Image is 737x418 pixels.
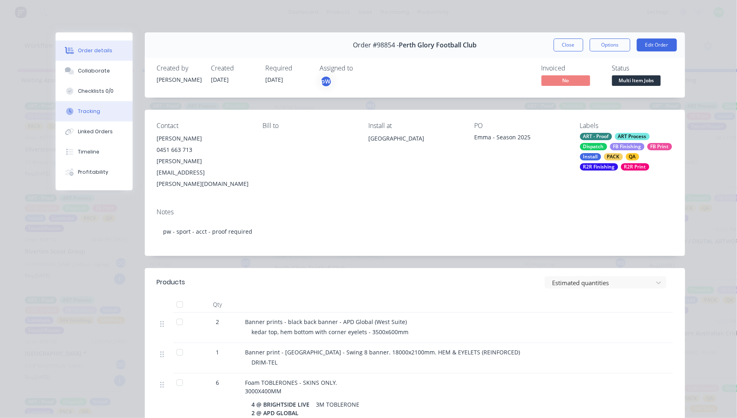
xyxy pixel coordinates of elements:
[580,133,612,140] div: ART - Proof
[78,47,112,54] div: Order details
[610,143,645,150] div: FB Finishing
[368,122,461,130] div: Install at
[626,153,639,160] div: QA
[78,87,114,95] div: Checklists 0/0
[621,163,649,171] div: R2R Print
[368,133,461,144] div: [GEOGRAPHIC_DATA]
[78,128,113,135] div: Linked Orders
[474,122,567,130] div: PO
[252,328,409,336] span: kedar top, hem bottom with corner eyelets - 3500x600mm
[157,144,250,156] div: 0451 663 713
[590,38,630,51] button: Options
[157,133,250,144] div: [PERSON_NAME]
[604,153,623,160] div: PACK
[78,168,108,176] div: Profitability
[245,318,407,326] span: Banner prints - black back banner - APD Global (West Suite)
[56,142,133,162] button: Timeline
[612,75,661,87] button: Multi Item Jobs
[580,143,607,150] div: Dispatch
[612,64,673,72] div: Status
[399,41,477,49] span: Perth Glory Football Club
[216,378,219,387] span: 6
[320,75,332,87] button: pW
[157,122,250,130] div: Contact
[541,75,590,85] span: No
[554,38,583,51] button: Close
[216,348,219,356] span: 1
[216,318,219,326] span: 2
[157,75,202,84] div: [PERSON_NAME]
[368,133,461,159] div: [GEOGRAPHIC_DATA]
[245,379,337,395] span: Foam TOBLERONES - SKINS ONLY. 3000X400MM
[245,348,520,356] span: Banner print - [GEOGRAPHIC_DATA] - Swing 8 banner. 18000x2100mm. HEM & EYELETS (REINFORCED)
[541,64,602,72] div: Invoiced
[637,38,677,51] button: Edit Order
[612,75,661,85] span: Multi Item Jobs
[211,64,256,72] div: Created
[353,41,399,49] span: Order #98854 -
[580,122,673,130] div: Labels
[266,76,284,83] span: [DATE]
[56,41,133,61] button: Order details
[320,64,401,72] div: Assigned to
[211,76,229,83] span: [DATE]
[266,64,310,72] div: Required
[78,108,100,115] div: Tracking
[157,64,202,72] div: Created by
[157,156,250,190] div: [PERSON_NAME][EMAIL_ADDRESS][PERSON_NAME][DOMAIN_NAME]
[193,296,242,313] div: Qty
[313,399,363,410] div: 3M TOBLERONE
[157,133,250,190] div: [PERSON_NAME]0451 663 713[PERSON_NAME][EMAIL_ADDRESS][PERSON_NAME][DOMAIN_NAME]
[56,61,133,81] button: Collaborate
[56,81,133,101] button: Checklists 0/0
[56,101,133,122] button: Tracking
[580,153,601,160] div: Install
[615,133,650,140] div: ART Process
[56,162,133,182] button: Profitability
[78,148,99,156] div: Timeline
[157,208,673,216] div: Notes
[262,122,355,130] div: Bill to
[474,133,567,144] div: Emma - Season 2025
[78,67,110,75] div: Collaborate
[157,277,185,287] div: Products
[56,122,133,142] button: Linked Orders
[157,219,673,244] div: pw - sport - acct - proof required
[252,358,278,366] span: DRIM-TEL
[647,143,672,150] div: FB Print
[580,163,618,171] div: R2R Finishing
